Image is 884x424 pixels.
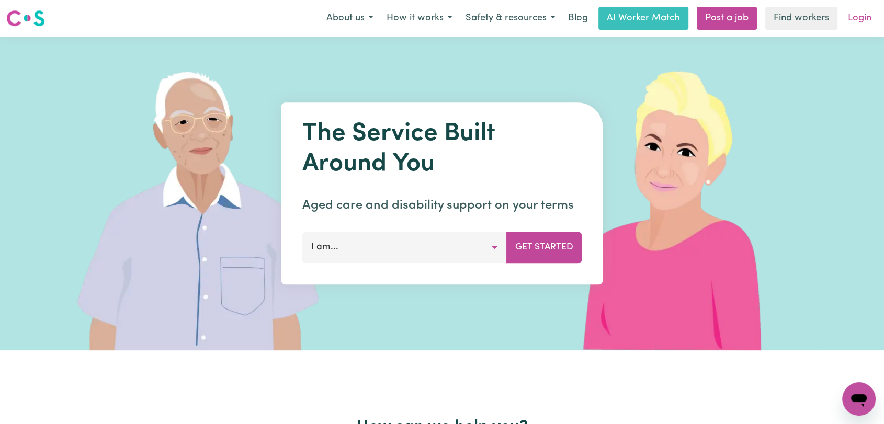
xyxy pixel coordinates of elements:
[598,7,688,30] a: AI Worker Match
[459,7,562,29] button: Safety & resources
[697,7,757,30] a: Post a job
[842,7,878,30] a: Login
[506,232,582,263] button: Get Started
[302,196,582,215] p: Aged care and disability support on your terms
[6,9,45,28] img: Careseekers logo
[842,382,876,416] iframe: Button to launch messaging window
[302,119,582,179] h1: The Service Built Around You
[765,7,837,30] a: Find workers
[562,7,594,30] a: Blog
[380,7,459,29] button: How it works
[302,232,507,263] button: I am...
[320,7,380,29] button: About us
[6,6,45,30] a: Careseekers logo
